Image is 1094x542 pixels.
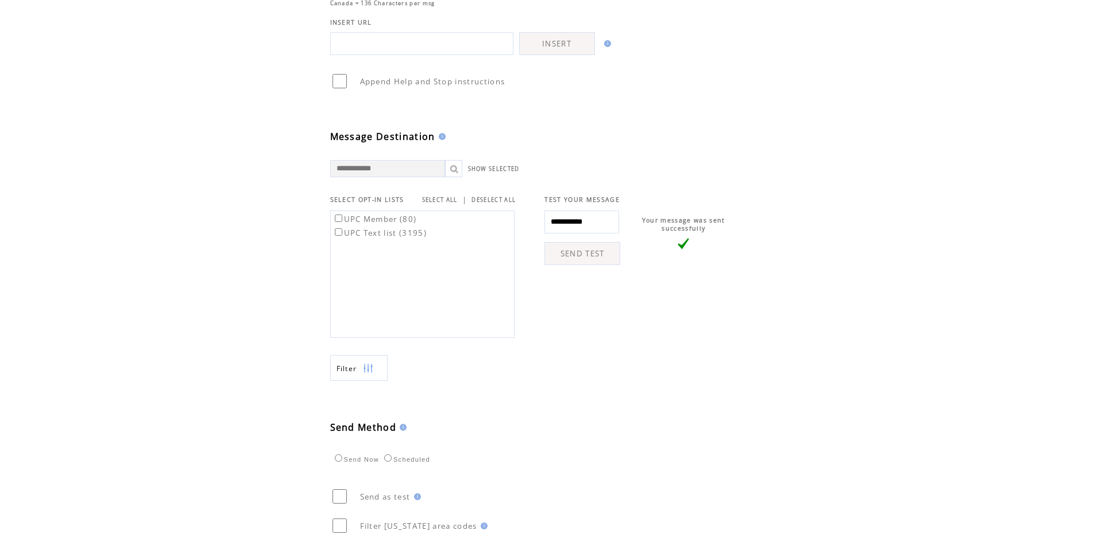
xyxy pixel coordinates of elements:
[363,356,373,381] img: filters.png
[330,355,388,381] a: Filter
[333,228,427,238] label: UPC Text list (3195)
[337,364,357,373] span: Show filters
[330,18,372,26] span: INSERT URL
[335,215,342,222] input: UPC Member (80)
[330,196,404,204] span: SELECT OPT-IN LISTS
[471,196,516,204] a: DESELECT ALL
[642,216,725,232] span: Your message was sent successfully
[381,456,430,463] label: Scheduled
[462,194,467,205] span: |
[330,130,435,143] span: Message Destination
[332,456,379,463] label: Send Now
[435,133,446,140] img: help.gif
[678,238,689,249] img: vLarge.png
[601,40,611,47] img: help.gif
[468,165,520,173] a: SHOW SELECTED
[422,196,458,204] a: SELECT ALL
[411,493,421,500] img: help.gif
[333,214,417,224] label: UPC Member (80)
[477,522,488,529] img: help.gif
[384,454,392,462] input: Scheduled
[335,228,342,236] input: UPC Text list (3195)
[360,521,477,531] span: Filter [US_STATE] area codes
[360,76,505,87] span: Append Help and Stop instructions
[544,196,620,204] span: TEST YOUR MESSAGE
[335,454,342,462] input: Send Now
[544,242,620,265] a: SEND TEST
[360,492,411,502] span: Send as test
[330,421,397,434] span: Send Method
[396,424,407,431] img: help.gif
[519,32,595,55] a: INSERT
